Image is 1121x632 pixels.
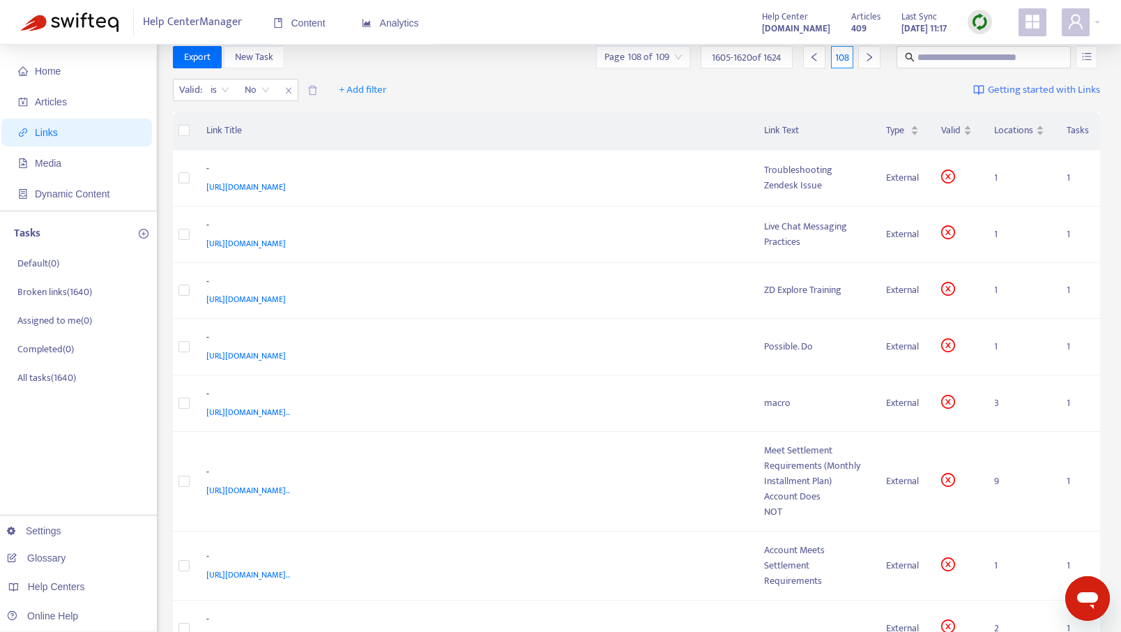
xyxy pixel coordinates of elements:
td: 1 [983,150,1055,206]
strong: [DOMAIN_NAME] [762,21,830,36]
span: link [18,128,28,137]
span: right [864,52,874,62]
span: close-circle [941,338,955,352]
button: New Task [224,46,284,68]
th: Locations [983,112,1055,150]
strong: 409 [851,21,867,36]
strong: [DATE] 11:17 [901,21,947,36]
div: External [886,558,919,573]
span: Articles [851,9,880,24]
button: Export [173,46,222,68]
span: Links [35,127,58,138]
span: close-circle [941,225,955,239]
span: close-circle [941,557,955,571]
span: close-circle [941,473,955,487]
span: Export [184,50,211,65]
span: Valid : [174,80,204,100]
a: Settings [7,525,61,536]
button: unordered-list [1076,46,1097,68]
div: External [886,339,919,354]
div: - [206,612,737,630]
span: + Add filter [339,82,387,98]
div: - [206,386,737,405]
th: Tasks [1055,112,1100,150]
span: [URL][DOMAIN_NAME] [206,292,286,306]
th: Type [875,112,930,150]
span: Type [886,123,908,138]
a: Online Help [7,610,78,622]
div: External [886,396,919,411]
div: - [206,218,737,236]
th: Link Text [753,112,876,150]
span: [URL][DOMAIN_NAME].. [206,483,290,497]
span: Help Center [762,9,808,24]
iframe: Button to launch messaging window [1065,576,1110,621]
td: 1 [983,206,1055,263]
div: macro [764,396,864,411]
p: Assigned to me ( 0 ) [17,313,92,328]
div: NOT [764,504,864,520]
img: Swifteq [21,13,119,32]
td: 1 [1055,319,1100,375]
td: 1 [983,319,1055,375]
span: close [280,82,298,99]
div: Account Does [764,489,864,504]
span: home [18,66,28,76]
div: - [206,465,737,483]
td: 1 [1055,532,1100,601]
span: Getting started with Links [988,82,1100,98]
span: delete [307,85,318,96]
span: unordered-list [1082,52,1092,61]
button: + Add filter [328,79,397,101]
a: Glossary [7,552,66,564]
div: - [206,549,737,567]
span: 1605 - 1620 of 1624 [712,50,781,65]
div: Troubleshooting Zendesk Issue [764,163,864,193]
td: 1 [1055,206,1100,263]
p: Default ( 0 ) [17,256,59,271]
div: 108 [831,46,853,68]
span: is [211,80,229,100]
img: sync.dc5367851b00ba804db3.png [971,13,989,31]
span: user [1067,13,1084,30]
div: ZD Explore Training [764,283,864,298]
td: 1 [1055,432,1100,532]
td: 3 [983,375,1055,432]
a: Getting started with Links [973,79,1100,101]
span: Help Center Manager [143,9,242,36]
td: 1 [983,532,1055,601]
span: [URL][DOMAIN_NAME].. [206,568,290,582]
div: - [206,330,737,348]
span: Locations [994,123,1033,138]
span: Help Centers [28,581,85,592]
div: - [206,274,737,292]
img: image-link [973,84,984,96]
td: 1 [1055,150,1100,206]
span: container [18,189,28,199]
div: Possible. Do [764,339,864,354]
span: close-circle [941,395,955,409]
p: Completed ( 0 ) [17,342,74,356]
span: appstore [1024,13,1041,30]
span: area-chart [362,18,372,28]
span: book [273,18,283,28]
div: Live Chat Messaging Practices [764,219,864,250]
div: External [886,283,919,298]
div: Meet Settlement Requirements (Monthly Installment Plan) [764,443,864,489]
td: 1 [1055,375,1100,432]
span: [URL][DOMAIN_NAME] [206,236,286,250]
div: External [886,227,919,242]
td: 1 [983,263,1055,319]
span: No [245,80,270,100]
th: Valid [930,112,983,150]
span: Valid [941,123,961,138]
span: close-circle [941,170,955,183]
span: Content [273,17,326,29]
div: - [206,161,737,179]
td: 9 [983,432,1055,532]
span: file-image [18,158,28,168]
div: Account Meets Settlement Requirements [764,543,864,589]
a: [DOMAIN_NAME] [762,20,830,36]
div: External [886,474,919,489]
span: search [905,52,915,62]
